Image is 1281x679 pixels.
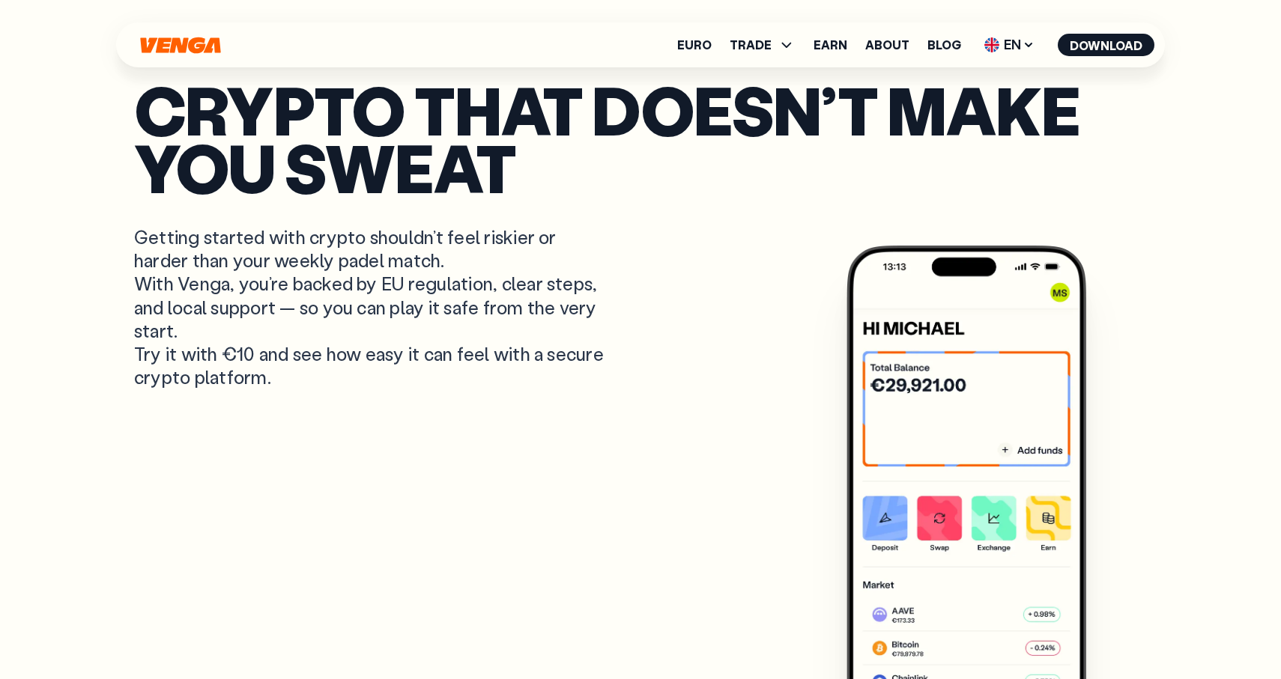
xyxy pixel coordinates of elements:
span: TRADE [730,39,772,51]
img: flag-uk [984,37,999,52]
span: EN [979,33,1040,57]
button: Download [1058,34,1154,56]
a: Blog [927,39,961,51]
a: Euro [677,39,712,51]
a: About [865,39,909,51]
p: Crypto that doesn’t make you sweat [134,81,1147,195]
p: Getting started with crypto shouldn’t feel riskier or harder than your weekly padel match. With V... [134,225,608,389]
svg: Home [139,37,222,54]
span: TRADE [730,36,796,54]
a: Earn [814,39,847,51]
